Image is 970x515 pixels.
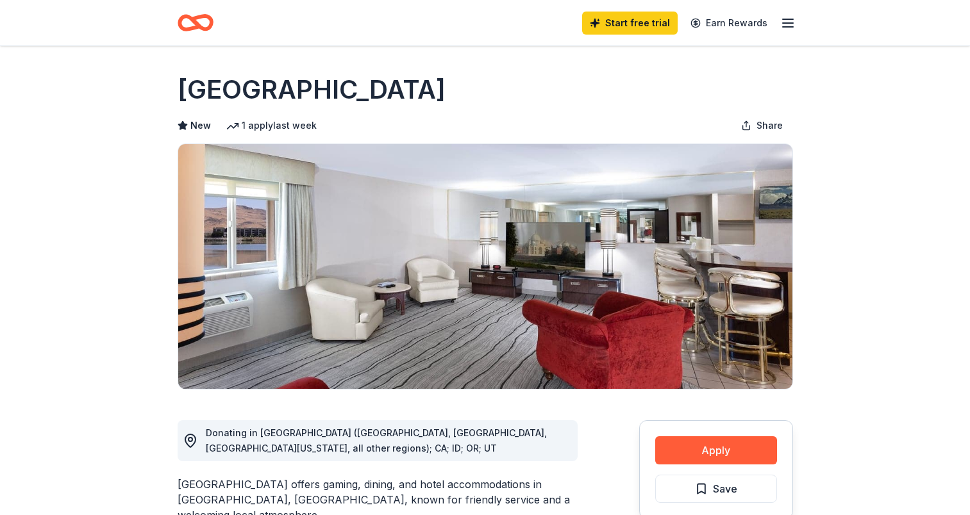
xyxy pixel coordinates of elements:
[226,118,317,133] div: 1 apply last week
[757,118,783,133] span: Share
[655,436,777,464] button: Apply
[190,118,211,133] span: New
[713,480,737,497] span: Save
[178,8,213,38] a: Home
[655,475,777,503] button: Save
[178,72,446,108] h1: [GEOGRAPHIC_DATA]
[731,113,793,138] button: Share
[206,427,547,454] span: Donating in [GEOGRAPHIC_DATA] ([GEOGRAPHIC_DATA], [GEOGRAPHIC_DATA], [GEOGRAPHIC_DATA][US_STATE],...
[683,12,775,35] a: Earn Rewards
[178,144,792,389] img: Image for Western Village Inn and Casino
[582,12,678,35] a: Start free trial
